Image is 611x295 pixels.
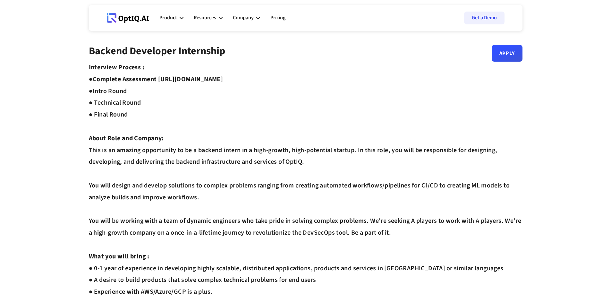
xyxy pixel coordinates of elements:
a: Webflow Homepage [107,8,149,28]
strong: Interview Process : [89,63,145,72]
a: Get a Demo [464,12,505,24]
strong: What you will bring : [89,252,149,261]
a: Pricing [270,8,285,28]
div: Resources [194,8,223,28]
div: Company [233,13,254,22]
strong: Backend Developer Internship [89,44,225,58]
div: Company [233,8,260,28]
strong: About Role and Company: [89,134,164,143]
a: Apply [492,45,522,62]
strong: Complete Assessment [URL][DOMAIN_NAME] ● [89,75,223,96]
div: Product [159,8,183,28]
div: Resources [194,13,216,22]
div: Product [159,13,177,22]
